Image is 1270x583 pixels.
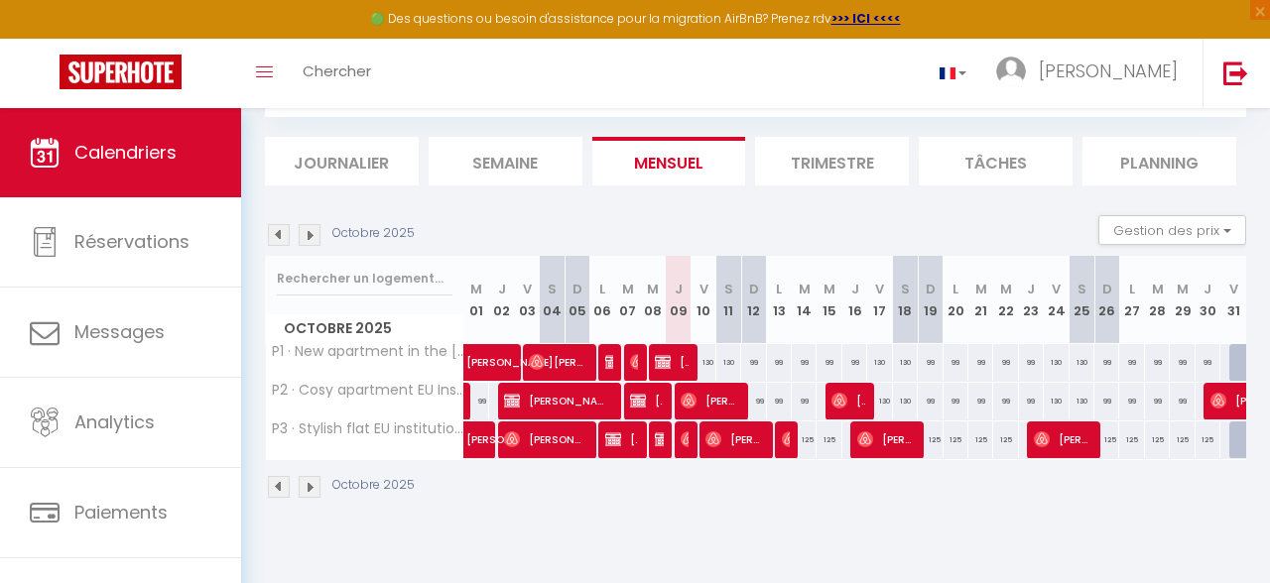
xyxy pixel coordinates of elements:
[831,10,901,27] a: >>> ICI <<<<
[831,382,864,419] span: [PERSON_NAME]
[867,383,892,419] div: 130
[867,256,892,344] th: 17
[1019,383,1044,419] div: 99
[466,410,512,448] span: [PERSON_NAME]
[1027,280,1035,298] abbr: J
[1119,256,1144,344] th: 27
[1223,60,1248,85] img: logout
[332,476,415,495] p: Octobre 2025
[782,420,790,458] span: [PERSON_NAME]
[817,256,841,344] th: 15
[548,280,557,298] abbr: S
[952,280,958,298] abbr: L
[1044,344,1069,381] div: 130
[699,280,708,298] abbr: V
[504,420,586,458] span: [PERSON_NAME]
[755,137,909,185] li: Trimestre
[1098,215,1246,245] button: Gestion des prix
[792,344,817,381] div: 99
[1082,137,1236,185] li: Planning
[74,319,165,344] span: Messages
[792,421,817,458] div: 125
[1145,256,1170,344] th: 28
[489,256,514,344] th: 02
[470,280,482,298] abbr: M
[74,409,155,434] span: Analytics
[1119,344,1144,381] div: 99
[1170,383,1195,419] div: 99
[464,256,489,344] th: 01
[675,280,683,298] abbr: J
[269,383,467,398] span: P2 · Cosy apartment EU Institutions
[996,57,1026,86] img: ...
[655,420,663,458] span: [PERSON_NAME]
[724,280,733,298] abbr: S
[993,421,1018,458] div: 125
[1177,280,1189,298] abbr: M
[893,344,918,381] div: 130
[599,280,605,298] abbr: L
[565,256,589,344] th: 05
[1145,383,1170,419] div: 99
[918,344,943,381] div: 99
[1229,280,1238,298] abbr: V
[741,256,766,344] th: 12
[705,420,763,458] span: [PERSON_NAME]
[1070,344,1094,381] div: 130
[74,229,190,254] span: Réservations
[842,256,867,344] th: 16
[741,383,766,419] div: 99
[498,280,506,298] abbr: J
[926,280,936,298] abbr: D
[968,344,993,381] div: 99
[842,344,867,381] div: 99
[1019,256,1044,344] th: 23
[1129,280,1135,298] abbr: L
[691,256,715,344] th: 10
[893,383,918,419] div: 130
[681,420,689,458] span: Matis Hurion
[269,344,467,359] span: P1 · New apartment in the [GEOGRAPHIC_DATA] area
[824,280,835,298] abbr: M
[1044,383,1069,419] div: 130
[540,256,565,344] th: 04
[767,383,792,419] div: 99
[655,343,688,381] span: [PERSON_NAME]
[1170,256,1195,344] th: 29
[605,420,638,458] span: [PERSON_NAME]
[605,343,613,381] span: [PERSON_NAME]
[1220,256,1246,344] th: 31
[514,256,539,344] th: 03
[817,344,841,381] div: 99
[640,256,665,344] th: 08
[529,343,586,381] span: [PERSON_NAME]
[1094,421,1119,458] div: 125
[716,344,741,381] div: 130
[456,344,481,382] a: [PERSON_NAME]
[1000,280,1012,298] abbr: M
[975,280,987,298] abbr: M
[1204,280,1211,298] abbr: J
[456,421,481,459] a: [PERSON_NAME]
[993,256,1018,344] th: 22
[944,421,968,458] div: 125
[867,344,892,381] div: 130
[851,280,859,298] abbr: J
[857,420,915,458] span: [PERSON_NAME]
[1196,256,1220,344] th: 30
[332,224,415,243] p: Octobre 2025
[630,343,638,381] span: [PERSON_NAME]
[630,382,663,419] span: [PERSON_NAME]
[1196,421,1220,458] div: 125
[968,383,993,419] div: 99
[1119,421,1144,458] div: 125
[918,421,943,458] div: 125
[74,140,177,165] span: Calendriers
[716,256,741,344] th: 11
[265,137,419,185] li: Journalier
[303,60,371,81] span: Chercher
[749,280,759,298] abbr: D
[1102,280,1112,298] abbr: D
[1039,58,1178,83] span: [PERSON_NAME]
